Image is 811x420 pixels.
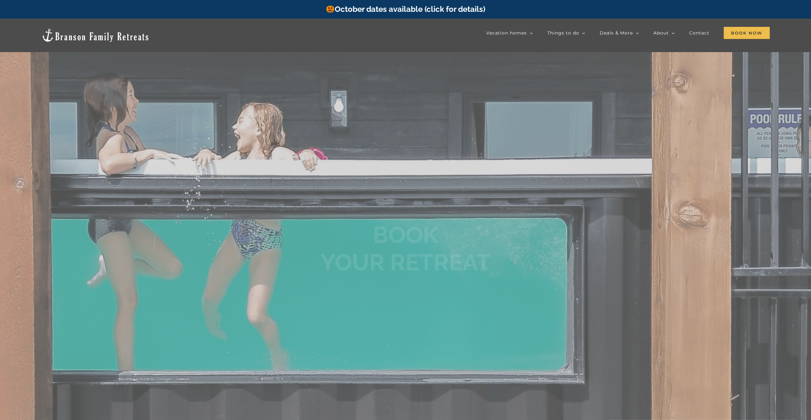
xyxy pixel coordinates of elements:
[600,31,633,35] span: Deals & More
[41,28,150,43] img: Branson Family Retreats Logo
[653,31,669,35] span: About
[653,27,675,39] a: About
[689,31,709,35] span: Contact
[689,27,709,39] a: Contact
[326,4,485,14] a: October dates available (click for details)
[547,27,585,39] a: Things to do
[486,27,770,39] nav: Main Menu
[320,221,491,276] b: BOOK YOUR RETREAT
[326,5,334,12] img: 🎃
[486,31,527,35] span: Vacation homes
[486,27,533,39] a: Vacation homes
[600,27,639,39] a: Deals & More
[547,31,579,35] span: Things to do
[724,27,770,39] a: Book Now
